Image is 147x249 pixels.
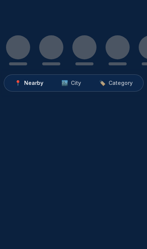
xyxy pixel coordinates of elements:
[71,79,81,87] span: City
[52,76,90,90] button: 🏙️City
[24,79,43,87] span: Nearby
[90,76,142,90] button: 🏷️Category
[99,79,106,87] span: 🏷️
[61,79,68,87] span: 🏙️
[15,79,21,87] span: 📍
[6,76,52,90] button: 📍Nearby
[109,79,133,87] span: Category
